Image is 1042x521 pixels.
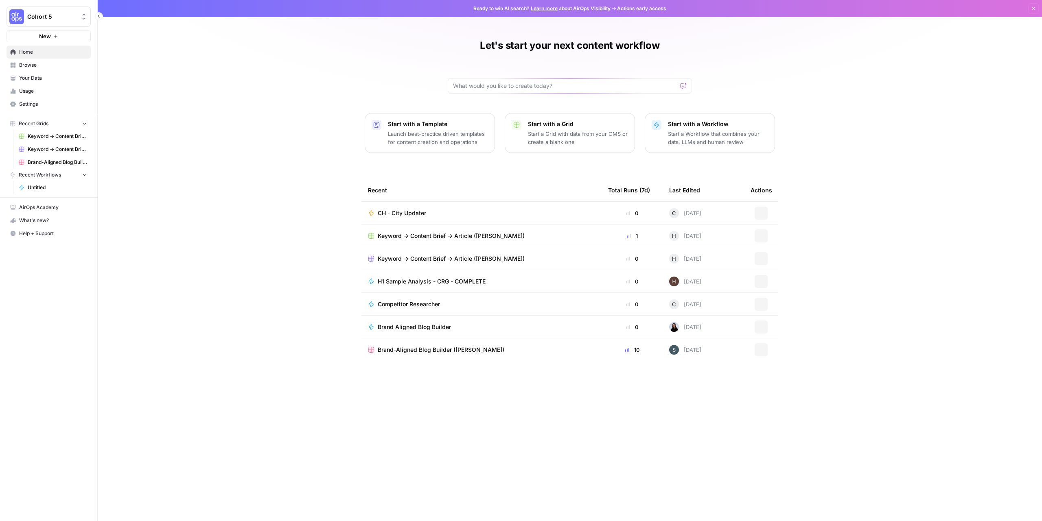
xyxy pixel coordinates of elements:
div: [DATE] [669,277,701,286]
span: Keyword -> Content Brief -> Article ([PERSON_NAME]) [28,133,87,140]
div: [DATE] [669,322,701,332]
a: Brand-Aligned Blog Builder ([PERSON_NAME]) [368,346,595,354]
span: Keyword -> Content Brief -> Article ([PERSON_NAME]) [378,255,525,263]
a: Keyword -> Content Brief -> Article ([PERSON_NAME]) [15,130,91,143]
div: [DATE] [669,208,701,218]
input: What would you like to create today? [453,82,677,90]
span: C [672,300,676,308]
img: vio31xwqbzqwqde1387k1bp3keqw [669,322,679,332]
div: [DATE] [669,299,701,309]
button: Start with a GridStart a Grid with data from your CMS or create a blank one [505,113,635,153]
p: Start with a Template [388,120,488,128]
div: 0 [608,300,656,308]
a: CH - City Updater [368,209,595,217]
a: Keyword -> Content Brief -> Article ([PERSON_NAME]) [368,232,595,240]
div: 0 [608,255,656,263]
a: Your Data [7,72,91,85]
button: Workspace: Cohort 5 [7,7,91,27]
div: 0 [608,323,656,331]
button: What's new? [7,214,91,227]
span: New [39,32,51,40]
p: Launch best-practice driven templates for content creation and operations [388,130,488,146]
div: [DATE] [669,345,701,355]
p: Start with a Grid [528,120,628,128]
a: Keyword -> Content Brief -> Article ([PERSON_NAME]) [15,143,91,156]
h1: Let's start your next content workflow [480,39,660,52]
div: [DATE] [669,254,701,264]
span: AirOps Academy [19,204,87,211]
span: Help + Support [19,230,87,237]
div: Recent [368,179,595,201]
button: Start with a WorkflowStart a Workflow that combines your data, LLMs and human review [645,113,775,153]
a: Browse [7,59,91,72]
span: Brand Aligned Blog Builder [378,323,451,331]
img: Cohort 5 Logo [9,9,24,24]
div: 0 [608,277,656,286]
span: Recent Workflows [19,171,61,179]
div: Last Edited [669,179,700,201]
button: Recent Grids [7,118,91,130]
span: CH - City Updater [378,209,426,217]
a: H1 Sample Analysis - CRG - COMPLETE [368,277,595,286]
span: Brand-Aligned Blog Builder ([PERSON_NAME]) [28,159,87,166]
span: Keyword -> Content Brief -> Article ([PERSON_NAME]) [378,232,525,240]
p: Start a Grid with data from your CMS or create a blank one [528,130,628,146]
button: New [7,30,91,42]
span: Ready to win AI search? about AirOps Visibility [473,5,611,12]
img: l7wc9lttar9mml2em7ssp1le7bvz [669,345,679,355]
a: Usage [7,85,91,98]
span: Brand-Aligned Blog Builder ([PERSON_NAME]) [378,346,504,354]
a: Settings [7,98,91,111]
button: Recent Workflows [7,169,91,181]
span: Competitor Researcher [378,300,440,308]
p: Start with a Workflow [668,120,768,128]
span: Actions early access [617,5,666,12]
span: H [672,232,676,240]
a: Keyword -> Content Brief -> Article ([PERSON_NAME]) [368,255,595,263]
div: Total Runs (7d) [608,179,650,201]
div: 0 [608,209,656,217]
span: Untitled [28,184,87,191]
button: Help + Support [7,227,91,240]
div: Actions [751,179,772,201]
div: 10 [608,346,656,354]
span: C [672,209,676,217]
a: Brand Aligned Blog Builder [368,323,595,331]
span: H1 Sample Analysis - CRG - COMPLETE [378,277,486,286]
a: Home [7,46,91,59]
img: 436bim7ufhw3ohwxraeybzubrpb8 [669,277,679,286]
a: Untitled [15,181,91,194]
span: Home [19,48,87,56]
span: Settings [19,100,87,108]
span: Keyword -> Content Brief -> Article ([PERSON_NAME]) [28,146,87,153]
a: Learn more [531,5,558,11]
span: Recent Grids [19,120,48,127]
a: AirOps Academy [7,201,91,214]
span: Browse [19,61,87,69]
span: H [672,255,676,263]
a: Competitor Researcher [368,300,595,308]
button: Start with a TemplateLaunch best-practice driven templates for content creation and operations [365,113,495,153]
span: Your Data [19,74,87,82]
span: Usage [19,87,87,95]
div: What's new? [7,214,90,227]
p: Start a Workflow that combines your data, LLMs and human review [668,130,768,146]
a: Brand-Aligned Blog Builder ([PERSON_NAME]) [15,156,91,169]
div: [DATE] [669,231,701,241]
span: Cohort 5 [27,13,77,21]
div: 1 [608,232,656,240]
